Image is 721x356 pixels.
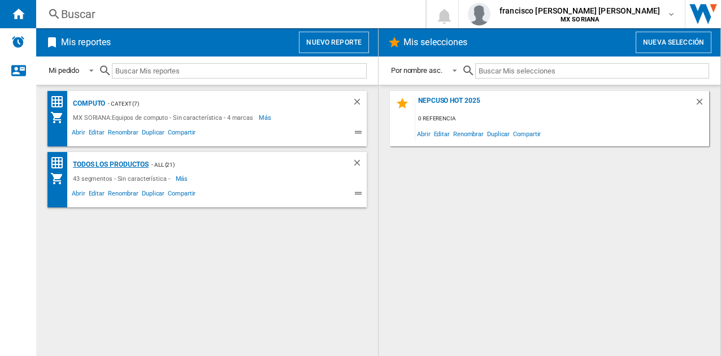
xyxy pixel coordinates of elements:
span: Renombrar [451,126,485,141]
div: 0 referencia [415,112,709,126]
div: Mi colección [50,111,70,124]
input: Buscar Mis selecciones [475,63,709,79]
span: Duplicar [140,127,166,141]
div: Matriz de precios [50,95,70,109]
span: Más [176,172,190,185]
button: Nuevo reporte [299,32,369,53]
div: Mi pedido [49,66,79,75]
div: Matriz de precios [50,156,70,170]
img: profile.jpg [468,3,490,25]
b: MX SORIANA [561,16,599,23]
input: Buscar Mis reportes [112,63,367,79]
div: Borrar [694,97,709,112]
span: Duplicar [140,188,166,202]
div: Por nombre asc. [391,66,442,75]
h2: Mis reportes [59,32,113,53]
div: Borrar [352,97,367,111]
span: Editar [87,127,106,141]
span: Renombrar [106,127,140,141]
span: Abrir [415,126,432,141]
div: Computo [70,97,105,111]
span: Abrir [70,188,87,202]
div: Buscar [61,6,396,22]
img: alerts-logo.svg [11,35,25,49]
span: Duplicar [485,126,511,141]
div: Mi colección [50,172,70,185]
span: Editar [432,126,451,141]
span: Compartir [511,126,542,141]
span: Compartir [166,127,197,141]
div: Borrar [352,158,367,172]
span: Editar [87,188,106,202]
div: NepCuso hOt 2025 [415,97,694,112]
button: Nueva selección [636,32,711,53]
h2: Mis selecciones [401,32,470,53]
span: Abrir [70,127,87,141]
div: - CatExt (7) [105,97,329,111]
span: francisco [PERSON_NAME] [PERSON_NAME] [500,5,660,16]
div: MX SORIANA:Equipos de computo - Sin característica - 4 marcas [70,111,259,124]
div: 43 segmentos - Sin característica - [70,172,176,185]
div: Todos los Productos [70,158,149,172]
div: - ALL (21) [149,158,329,172]
span: Compartir [166,188,197,202]
span: Más [259,111,273,124]
span: Renombrar [106,188,140,202]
